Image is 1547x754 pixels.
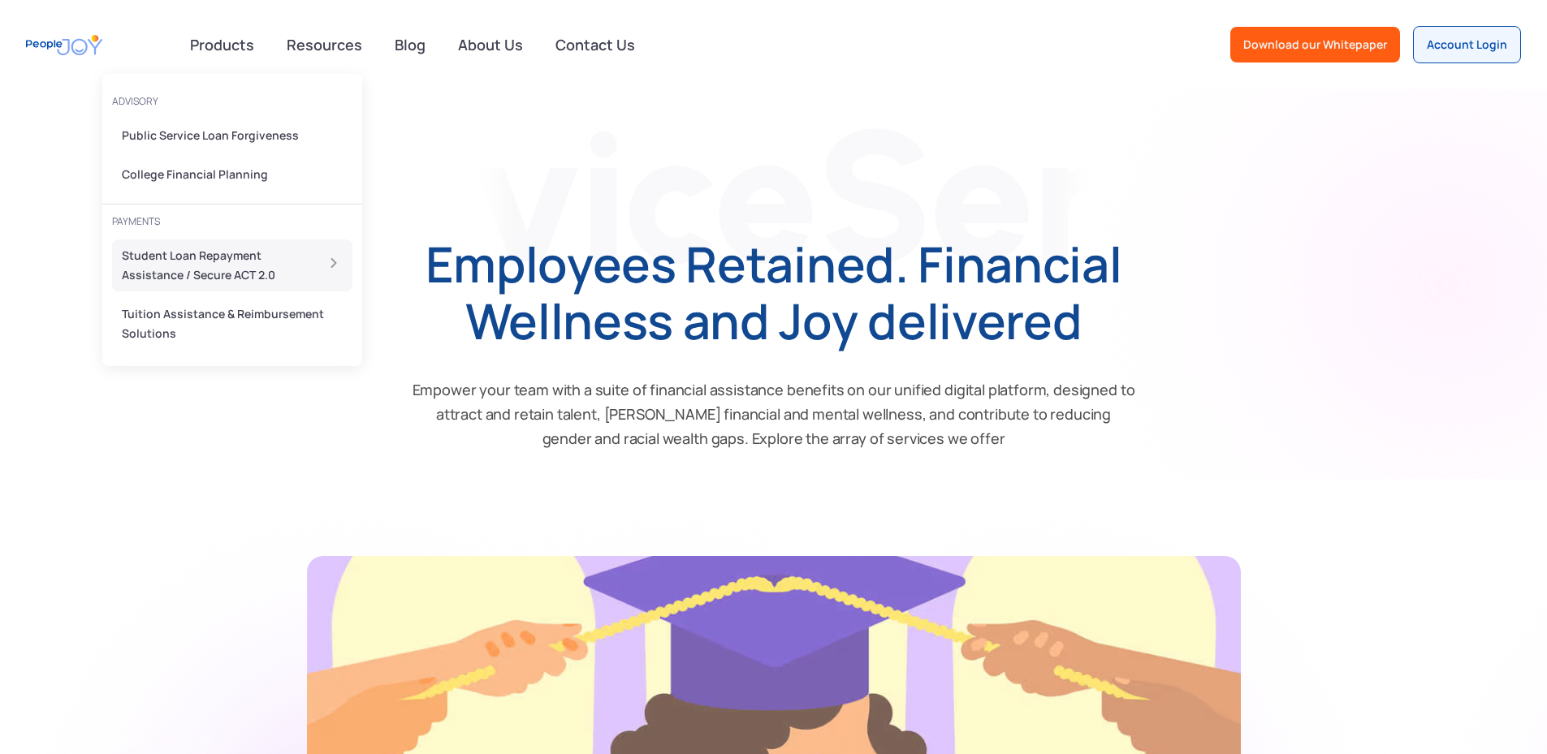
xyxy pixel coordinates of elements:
[122,246,305,285] div: Student Loan Repayment Assistance / Secure ACT 2.0
[1427,37,1507,53] div: Account Login
[1243,37,1387,53] div: Download our Whitepaper
[277,27,372,62] a: Resources
[180,28,264,61] div: Products
[122,165,333,184] div: College Financial Planning
[112,239,352,291] a: Student Loan Repayment Assistance / Secure ACT 2.0
[112,119,352,152] a: Public Service Loan Forgiveness
[112,210,352,233] div: PAYMENTS
[26,27,102,63] a: home
[411,235,1136,349] h1: Employees Retained. Financial Wellness and Joy delivered
[112,158,352,191] a: College Financial Planning
[112,90,352,113] div: advisory
[1230,27,1400,62] a: Download our Whitepaper
[1413,26,1521,63] a: Account Login
[102,61,362,366] nav: Products
[448,27,533,62] a: About Us
[546,27,645,62] a: Contact Us
[385,27,435,62] a: Blog
[112,298,352,350] a: Tuition Assistance & Reimbursement Solutions
[122,304,333,343] div: Tuition Assistance & Reimbursement Solutions
[122,126,333,145] div: Public Service Loan Forgiveness
[411,357,1136,450] p: Empower your team with a suite of financial assistance benefits on our unified digital platform, ...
